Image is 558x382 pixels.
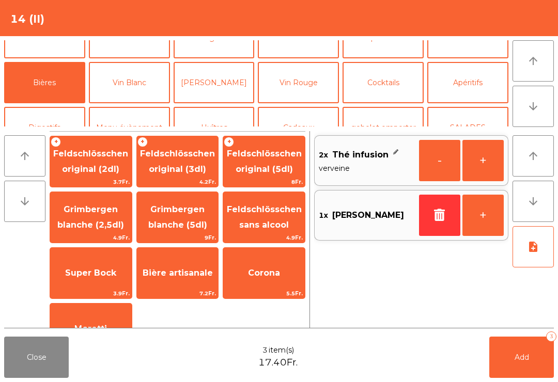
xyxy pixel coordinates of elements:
[89,62,170,103] button: Vin Blanc
[258,107,339,148] button: Cadeaux
[4,62,85,103] button: Bières
[148,204,207,230] span: Grimbergen blanche (5dl)
[248,268,280,278] span: Corona
[513,181,554,222] button: arrow_downward
[427,62,508,103] button: Apéritifs
[227,204,302,230] span: Feldschlösschen sans alcool
[4,107,85,148] button: Digestifs
[223,289,305,298] span: 5.5Fr.
[143,268,213,278] span: Bière artisanale
[546,331,556,342] div: 3
[319,147,328,163] span: 2x
[137,137,148,147] span: +
[513,135,554,177] button: arrow_upward
[74,324,107,333] span: Moretti
[527,55,539,67] i: arrow_upward
[19,150,31,162] i: arrow_upward
[223,177,305,187] span: 8Fr.
[427,107,508,148] button: SALADES
[4,337,69,378] button: Close
[527,195,539,208] i: arrow_downward
[269,345,294,356] span: item(s)
[224,137,234,147] span: +
[51,137,61,147] span: +
[515,353,529,362] span: Add
[50,289,132,298] span: 3.9Fr.
[137,177,219,187] span: 4.2Fr.
[258,356,298,370] span: 17.40Fr.
[53,149,128,174] span: Feldschlösschen original (2dl)
[4,135,45,177] button: arrow_upward
[174,107,255,148] button: Huîtres
[319,163,415,174] span: verveine
[89,107,170,148] button: Menu évènement
[419,140,460,181] button: -
[462,195,504,236] button: +
[462,140,504,181] button: +
[10,11,44,27] h4: 14 (II)
[19,195,31,208] i: arrow_downward
[50,233,132,243] span: 4.9Fr.
[137,233,219,243] span: 9Fr.
[343,107,424,148] button: gobelet emporter
[527,241,539,253] i: note_add
[332,208,404,223] span: [PERSON_NAME]
[262,345,268,356] span: 3
[319,208,328,223] span: 1x
[489,337,554,378] button: Add3
[137,289,219,298] span: 7.2Fr.
[174,62,255,103] button: [PERSON_NAME]
[140,149,215,174] span: Feldschlösschen original (3dl)
[332,147,389,163] span: Thé infusion
[50,177,132,187] span: 3.7Fr.
[513,40,554,82] button: arrow_upward
[227,149,302,174] span: Feldschlösschen original (5dl)
[343,62,424,103] button: Cocktails
[258,62,339,103] button: Vin Rouge
[4,181,45,222] button: arrow_downward
[513,86,554,127] button: arrow_downward
[65,268,116,278] span: Super Bock
[527,150,539,162] i: arrow_upward
[513,226,554,267] button: note_add
[527,100,539,113] i: arrow_downward
[223,233,305,243] span: 4.9Fr.
[57,204,124,230] span: Grimbergen blanche (2,5dl)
